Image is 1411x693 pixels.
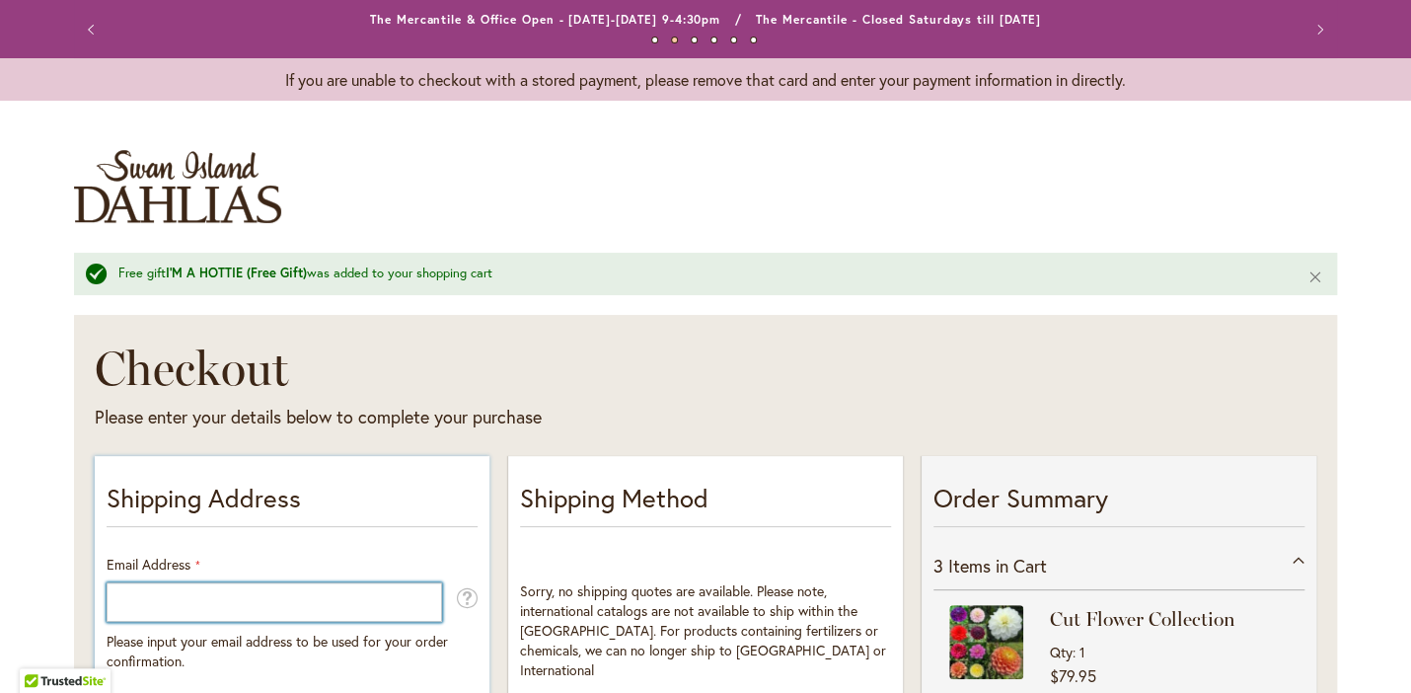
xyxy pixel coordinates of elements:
[107,632,448,670] span: Please input your email address to be used for your order confirmation.
[948,554,1047,577] span: Items in Cart
[166,265,307,281] strong: I'M A HOTTIE (Free Gift)
[1298,10,1337,49] button: Next
[1050,665,1096,686] span: $79.95
[520,581,886,679] span: Sorry, no shipping quotes are available. Please note, international catalogs are not available to...
[95,339,962,398] h1: Checkout
[107,555,190,574] span: Email Address
[95,405,962,430] div: Please enter your details below to complete your purchase
[74,68,1337,91] p: If you are unable to checkout with a stored payment, please remove that card and enter your payme...
[74,150,281,223] a: store logo
[1079,643,1085,661] span: 1
[933,480,1304,527] p: Order Summary
[691,37,698,43] button: 3 of 6
[74,10,113,49] button: Previous
[933,554,943,577] span: 3
[651,37,658,43] button: 1 of 6
[730,37,737,43] button: 5 of 6
[1050,643,1073,661] span: Qty
[750,37,757,43] button: 6 of 6
[1050,605,1285,633] strong: Cut Flower Collection
[671,37,678,43] button: 2 of 6
[949,605,1023,679] img: Cut Flower Collection
[15,623,70,678] iframe: Launch Accessibility Center
[370,12,1041,27] a: The Mercantile & Office Open - [DATE]-[DATE] 9-4:30pm / The Mercantile - Closed Saturdays till [D...
[107,480,478,527] p: Shipping Address
[118,265,1278,283] div: Free gift was added to your shopping cart
[520,480,891,527] p: Shipping Method
[710,37,717,43] button: 4 of 6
